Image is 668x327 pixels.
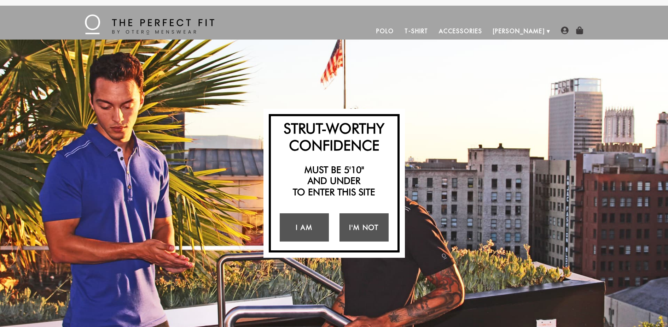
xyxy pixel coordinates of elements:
a: I Am [280,213,329,242]
h2: Must be 5'10" and under to enter this site [274,164,394,197]
img: shopping-bag-icon.png [576,26,583,34]
img: The Perfect Fit - by Otero Menswear - Logo [85,14,214,34]
a: [PERSON_NAME] [488,23,550,40]
a: Accessories [434,23,487,40]
h2: Strut-Worthy Confidence [274,120,394,154]
a: I'm Not [339,213,389,242]
a: Polo [371,23,399,40]
img: user-account-icon.png [561,26,569,34]
a: T-Shirt [399,23,434,40]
